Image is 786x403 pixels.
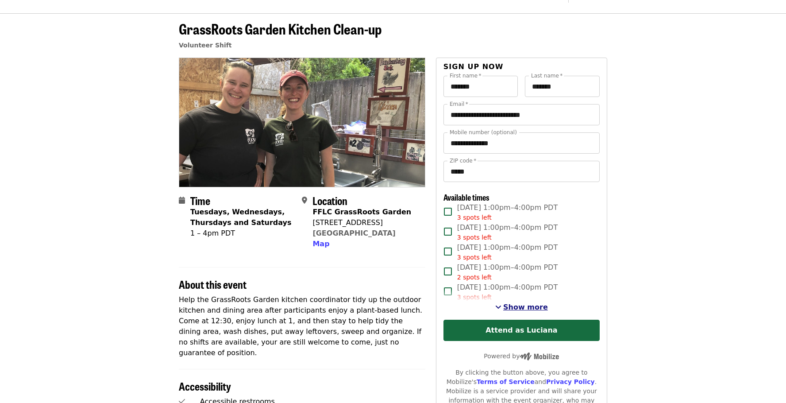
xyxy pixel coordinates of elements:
[443,132,600,154] input: Mobile number (optional)
[531,73,563,78] label: Last name
[450,73,482,78] label: First name
[477,378,535,385] a: Terms of Service
[457,202,558,222] span: [DATE] 1:00pm–4:00pm PDT
[443,191,489,203] span: Available times
[179,294,425,358] p: Help the GrassRoots Garden kitchen coordinator tidy up the outdoor kitchen and dining area after ...
[312,240,329,248] span: Map
[546,378,595,385] a: Privacy Policy
[457,294,492,301] span: 3 spots left
[179,42,232,49] a: Volunteer Shift
[443,161,600,182] input: ZIP code
[302,196,307,205] i: map-marker-alt icon
[495,302,548,313] button: See more timeslots
[457,214,492,221] span: 3 spots left
[443,320,600,341] button: Attend as Luciana
[312,217,411,228] div: [STREET_ADDRESS]
[457,274,492,281] span: 2 spots left
[450,130,517,135] label: Mobile number (optional)
[312,229,395,237] a: [GEOGRAPHIC_DATA]
[443,104,600,125] input: Email
[190,208,292,227] strong: Tuesdays, Wednesdays, Thursdays and Saturdays
[457,282,558,302] span: [DATE] 1:00pm–4:00pm PDT
[443,62,504,71] span: Sign up now
[520,353,559,360] img: Powered by Mobilize
[457,234,492,241] span: 3 spots left
[525,76,600,97] input: Last name
[457,262,558,282] span: [DATE] 1:00pm–4:00pm PDT
[179,276,247,292] span: About this event
[179,196,185,205] i: calendar icon
[443,76,518,97] input: First name
[457,222,558,242] span: [DATE] 1:00pm–4:00pm PDT
[179,58,425,186] img: GrassRoots Garden Kitchen Clean-up organized by FOOD For Lane County
[457,254,492,261] span: 3 spots left
[190,228,295,239] div: 1 – 4pm PDT
[450,101,468,107] label: Email
[190,193,210,208] span: Time
[312,208,411,216] strong: FFLC GrassRoots Garden
[179,18,382,39] span: GrassRoots Garden Kitchen Clean-up
[312,193,347,208] span: Location
[179,378,231,394] span: Accessibility
[457,242,558,262] span: [DATE] 1:00pm–4:00pm PDT
[503,303,548,311] span: Show more
[450,158,476,163] label: ZIP code
[484,353,559,360] span: Powered by
[312,239,329,249] button: Map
